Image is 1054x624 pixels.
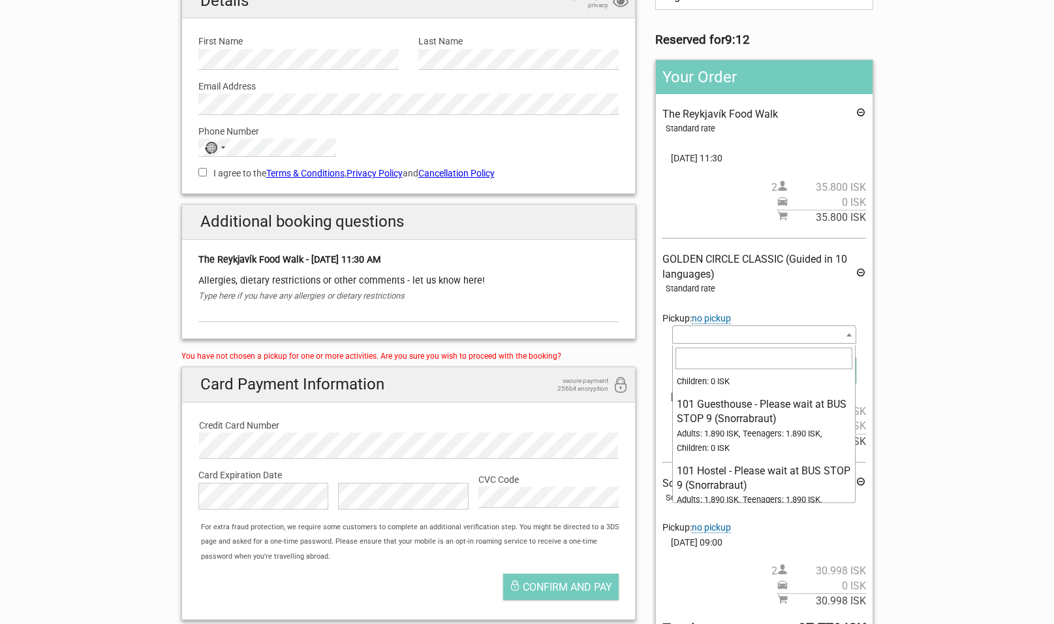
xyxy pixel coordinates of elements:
[199,418,619,433] label: Credit Card Number
[677,427,851,456] div: Adults: 1.890 ISK, Teenagers: 1.890 ISK, Children: 0 ISK
[198,166,619,180] label: I agree to the , and
[478,472,619,487] label: CVC Code
[182,205,636,239] h2: Additional booking questions
[662,151,865,165] span: [DATE] 11:30
[725,33,750,47] strong: 9:12
[666,122,865,136] div: Standard rate
[662,389,865,404] span: [DATE] 08:00
[692,522,731,533] span: Change pickup place
[677,360,851,389] div: Adults: 1.890 ISK, Teenagers: 1.890 ISK, Children: 0 ISK
[266,168,345,178] a: Terms & Conditions
[503,574,619,600] button: Confirm and pay
[182,367,636,402] h2: Card Payment Information
[788,195,866,210] span: 0 ISK
[777,210,866,225] span: Subtotal
[788,579,866,593] span: 0 ISK
[788,594,866,608] span: 30.998 ISK
[198,124,619,139] label: Phone Number
[677,464,851,493] div: 101 Hostel - Please wait at BUS STOP 9 (Snorrabraut)
[543,377,608,393] span: secure payment 256bit encryption
[662,535,865,550] span: [DATE] 09:00
[656,60,872,94] h2: Your Order
[788,210,866,225] span: 35.800 ISK
[771,564,866,578] span: 2 person(s)
[788,180,866,195] span: 35.800 ISK
[666,282,865,296] div: Standard rate
[662,313,731,324] span: Pickup:
[692,313,731,324] span: Change pickup place
[666,491,865,505] div: South Coast Wonders
[347,168,403,178] a: Privacy Policy
[198,79,619,93] label: Email Address
[777,579,866,593] span: Pickup price
[777,195,866,210] span: Pickup price
[523,581,612,593] span: Confirm and pay
[677,397,851,427] div: 101 Guesthouse - Please wait at BUS STOP 9 (Snorrabraut)
[771,180,866,195] span: 2 person(s)
[198,253,619,267] div: The Reykjavík Food Walk - [DATE] 11:30 AM
[777,593,866,608] span: Subtotal
[418,34,619,48] label: Last Name
[677,493,851,522] div: Adults: 1.890 ISK, Teenagers: 1.890 ISK, Children: 0 ISK
[662,522,731,533] span: Pickup:
[199,139,232,156] button: Selected country
[662,108,778,120] span: The Reykjavík Food Walk
[788,564,866,578] span: 30.998 ISK
[198,468,619,482] label: Card Expiration Date
[613,377,628,395] i: 256bit encryption
[198,274,619,288] div: Allergies, dietary restrictions or other comments - let us know here!
[662,477,762,489] span: South Coast Wonders
[198,34,399,48] label: First Name
[194,520,635,564] div: For extra fraud protection, we require some customers to complete an additional verification step...
[655,33,873,47] h3: Reserved for
[181,349,636,363] div: You have not chosen a pickup for one or more activities. Are you sure you wish to proceed with th...
[662,253,847,280] span: GOLDEN CIRCLE CLASSIC (Guided in 10 languages)
[198,289,619,303] div: Type here if you have any allergies or dietary restrictions
[418,168,495,178] a: Cancellation Policy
